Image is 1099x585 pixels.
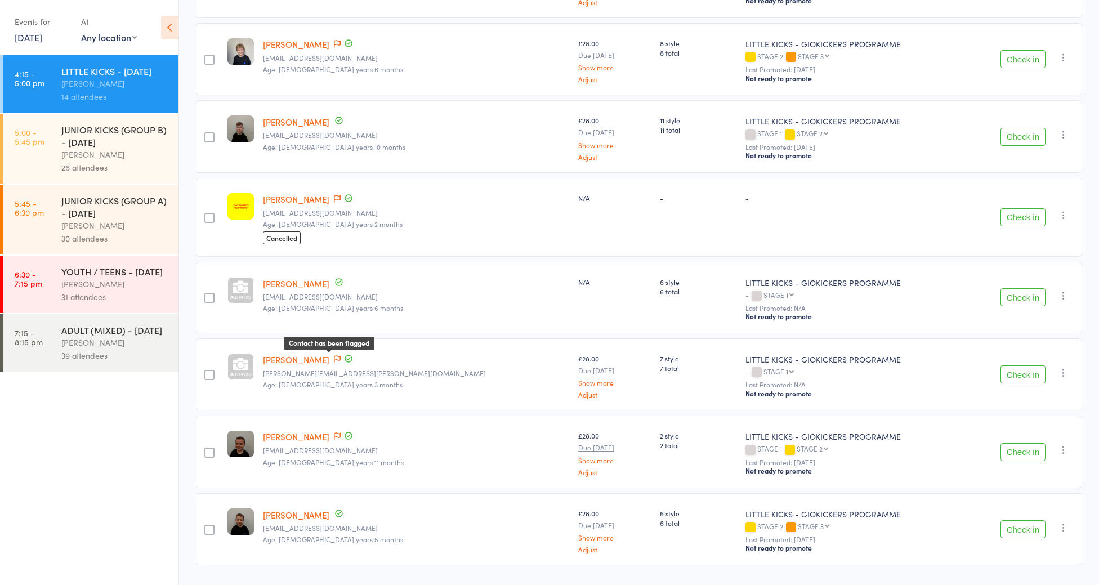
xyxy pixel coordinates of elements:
div: - [660,193,736,203]
div: STAGE 1 [745,445,960,454]
button: Check in [1000,365,1046,383]
div: 30 attendees [61,232,169,245]
small: Due [DATE] [578,521,651,529]
span: Age: [DEMOGRAPHIC_DATA] years 6 months [263,64,403,74]
div: LITTLE KICKS - [DATE] [61,65,169,77]
div: Not ready to promote [745,543,960,552]
a: [DATE] [15,31,42,43]
div: - [745,291,960,301]
div: Not ready to promote [745,74,960,83]
a: [PERSON_NAME] [263,193,329,205]
span: 11 style [660,115,736,125]
div: LITTLE KICKS - GIOKICKERS PROGRAMME [745,508,960,520]
time: 7:15 - 8:15 pm [15,328,43,346]
div: LITTLE KICKS - GIOKICKERS PROGRAMME [745,38,960,50]
small: Due [DATE] [578,51,651,59]
small: Last Promoted: [DATE] [745,458,960,466]
img: image1738600006.png [227,38,254,65]
div: £28.00 [578,115,651,160]
button: Check in [1000,208,1046,226]
div: STAGE 1 [763,291,788,298]
div: STAGE 2 [797,129,823,137]
img: image1748877038.png [227,431,254,457]
small: Mazball2002@msn.com [263,131,569,139]
small: sarena.x.sandher@hotmail.co.uk [263,369,569,377]
a: Show more [578,379,651,386]
div: Not ready to promote [745,312,960,321]
div: 14 attendees [61,90,169,103]
div: 31 attendees [61,291,169,303]
div: N/A [578,277,651,287]
a: Adjust [578,546,651,553]
img: image1759323862.png [227,193,254,220]
div: LITTLE KICKS - GIOKICKERS PROGRAMME [745,277,960,288]
span: 6 style [660,277,736,287]
div: STAGE 2 [745,523,960,532]
button: Check in [1000,443,1046,461]
div: Not ready to promote [745,466,960,475]
div: £28.00 [578,38,651,83]
small: Last Promoted: [DATE] [745,143,960,151]
div: YOUTH / TEENS - [DATE] [61,265,169,278]
div: £28.00 [578,431,651,475]
small: Due [DATE] [578,444,651,452]
div: £28.00 [578,354,651,398]
a: 4:15 -5:00 pmLITTLE KICKS - [DATE][PERSON_NAME]14 attendees [3,55,178,113]
a: Adjust [578,153,651,160]
small: sharn.bains@hotmail.com [263,209,569,217]
a: Show more [578,534,651,541]
div: [PERSON_NAME] [61,148,169,161]
div: Contact has been flagged [284,337,374,350]
a: Adjust [578,468,651,476]
div: STAGE 3 [798,523,824,530]
a: [PERSON_NAME] [263,509,329,521]
a: [PERSON_NAME] [263,38,329,50]
div: JUNIOR KICKS (GROUP B) - [DATE] [61,123,169,148]
span: 6 total [660,518,736,528]
span: Age: [DEMOGRAPHIC_DATA] years 3 months [263,379,403,389]
small: Jawebb1989@hotmail.com [263,524,569,532]
small: Due [DATE] [578,128,651,136]
a: [PERSON_NAME] [263,116,329,128]
a: Show more [578,457,651,464]
span: 2 style [660,431,736,440]
div: Any location [81,31,137,43]
a: Show more [578,64,651,71]
div: ADULT (MIXED) - [DATE] [61,324,169,336]
small: Due [DATE] [578,367,651,374]
div: STAGE 2 [797,445,823,452]
div: Events for [15,12,70,31]
div: [PERSON_NAME] [61,336,169,349]
div: 26 attendees [61,161,169,174]
div: [PERSON_NAME] [61,219,169,232]
a: Show more [578,141,651,149]
span: 6 total [660,287,736,296]
span: Age: [DEMOGRAPHIC_DATA] years 6 months [263,303,403,312]
span: 8 style [660,38,736,48]
button: Check in [1000,128,1046,146]
span: Age: [DEMOGRAPHIC_DATA] years 2 months [263,219,403,229]
div: Not ready to promote [745,151,960,160]
small: Last Promoted: [DATE] [745,65,960,73]
div: JUNIOR KICKS (GROUP A) - [DATE] [61,194,169,219]
div: 39 attendees [61,349,169,362]
div: £28.00 [578,508,651,553]
span: 8 total [660,48,736,57]
img: image1741019757.png [227,508,254,535]
time: 6:30 - 7:15 pm [15,270,42,288]
span: 11 total [660,125,736,135]
small: Last Promoted: N/A [745,304,960,312]
div: - [745,193,960,203]
span: 2 total [660,440,736,450]
a: 7:15 -8:15 pmADULT (MIXED) - [DATE][PERSON_NAME]39 attendees [3,314,178,372]
span: 6 style [660,508,736,518]
div: - [745,368,960,377]
a: Adjust [578,75,651,83]
time: 4:15 - 5:00 pm [15,69,44,87]
a: 5:00 -5:45 pmJUNIOR KICKS (GROUP B) - [DATE][PERSON_NAME]26 attendees [3,114,178,184]
a: Adjust [578,391,651,398]
div: STAGE 3 [798,52,824,60]
img: image1743434980.png [227,115,254,142]
div: Not ready to promote [745,389,960,398]
span: Cancelled [263,231,301,244]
